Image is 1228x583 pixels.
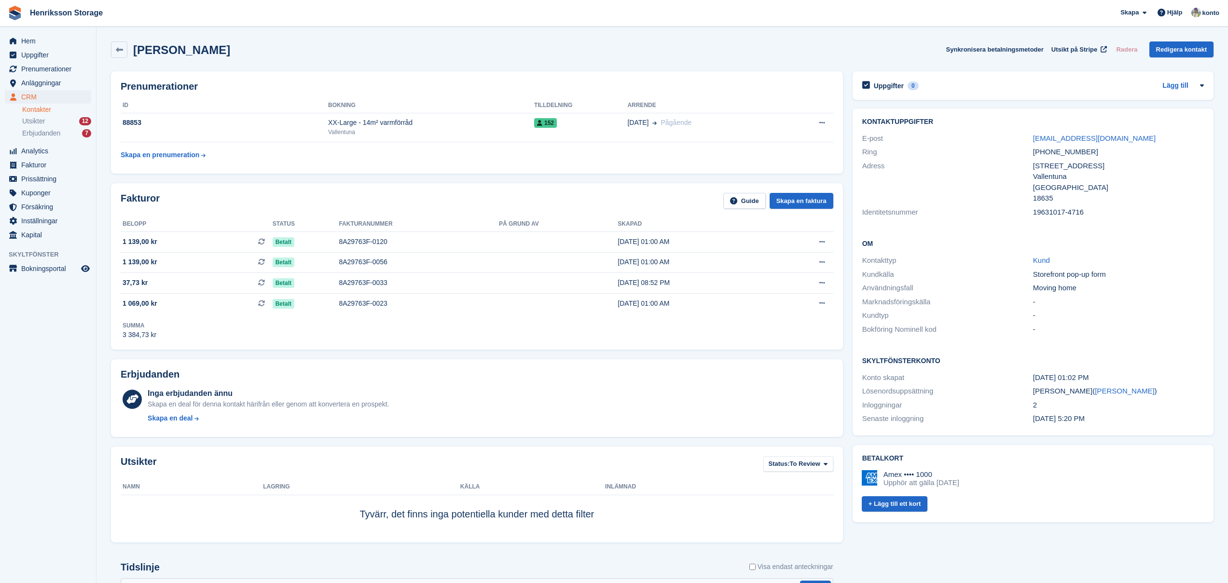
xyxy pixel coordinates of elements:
[618,257,773,267] div: [DATE] 01:00 AM
[1033,193,1204,204] div: 18635
[5,186,91,200] a: menu
[21,34,79,48] span: Hem
[1033,161,1204,172] div: [STREET_ADDRESS]
[749,562,833,572] label: Visa endast anteckningar
[121,479,263,495] th: namn
[862,310,1033,321] div: Kundtyp
[769,459,790,469] span: Status:
[1095,387,1154,395] a: [PERSON_NAME]
[1033,207,1204,218] div: 19631017-4716
[21,48,79,62] span: Uppgifter
[328,118,534,128] div: XX-Large - 14m² varmförråd
[1033,414,1085,422] time: 2025-06-02 15:20:22 UTC
[5,172,91,186] a: menu
[339,278,499,288] div: 8A29763F-0033
[22,116,91,126] a: Utsikter 12
[21,90,79,104] span: CRM
[21,76,79,90] span: Anläggningar
[749,562,756,572] input: Visa endast anteckningar
[862,470,877,486] img: Amex Logotyp
[661,119,691,126] span: Pågående
[1162,81,1188,92] a: Lägg till
[1033,310,1204,321] div: -
[5,144,91,158] a: menu
[605,479,833,495] th: Inlämnad
[862,355,1204,365] h2: Skyltfönsterkonto
[1033,283,1204,294] div: Moving home
[328,128,534,136] div: Vallentuna
[21,262,79,275] span: Bokningsportal
[22,105,91,114] a: Kontakter
[339,298,499,309] div: 8A29763F-0023
[499,217,618,232] th: På grund av
[862,372,1033,383] div: Konto skapat
[5,48,91,62] a: menu
[1033,134,1156,142] a: [EMAIL_ADDRESS][DOMAIN_NAME]
[862,297,1033,308] div: Marknadsföringskälla
[1092,387,1157,395] span: ( )
[5,62,91,76] a: menu
[123,298,157,309] span: 1 069,00 kr
[5,214,91,228] a: menu
[273,278,294,288] span: Betalt
[908,81,919,90] div: 0
[328,98,534,113] th: Bokning
[1202,8,1219,18] span: konto
[22,117,45,126] span: Utsikter
[5,262,91,275] a: meny
[862,324,1033,335] div: Bokföring Nominell kod
[862,161,1033,204] div: Adress
[21,172,79,186] span: Prissättning
[273,299,294,309] span: Betalt
[883,478,959,487] div: Upphör att gälla [DATE]
[21,62,79,76] span: Prenumerationer
[80,263,91,274] a: Förhandsgranska butik
[359,509,594,519] span: Tyvärr, det finns inga potentiella kunder med detta filter
[862,118,1204,126] h2: Kontaktuppgifter
[82,129,91,137] div: 7
[273,237,294,247] span: Betalt
[121,118,328,128] div: 88853
[5,200,91,214] a: menu
[862,207,1033,218] div: Identitetsnummer
[1033,171,1204,182] div: Vallentuna
[1112,41,1141,57] button: Radera
[8,6,22,20] img: stora-icon-8386f47178a22dfd0bd8f6a31ec36ba5ce8667c1dd55bd0f319d3a0aa187defe.svg
[862,147,1033,158] div: Ring
[723,193,766,209] a: Guide
[123,330,156,340] div: 3 384,73 kr
[148,413,389,423] a: Skapa en deal
[862,413,1033,424] div: Senaste inloggning
[22,128,91,138] a: Erbjudanden 7
[121,562,160,573] h2: Tidslinje
[273,258,294,267] span: Betalt
[790,459,820,469] span: To Review
[339,257,499,267] div: 8A29763F-0056
[534,98,627,113] th: Tilldelning
[148,413,193,423] div: Skapa en deal
[121,193,160,209] h2: Fakturor
[5,228,91,242] a: menu
[862,386,1033,397] div: Lösenordsuppsättning
[763,456,833,472] button: Status: To Review
[79,117,91,125] div: 12
[862,255,1033,266] div: Kontakttyp
[21,144,79,158] span: Analytics
[862,455,1204,462] h2: Betalkort
[5,158,91,172] a: menu
[5,34,91,48] a: menu
[862,133,1033,144] div: E-post
[121,456,156,474] h2: Utsikter
[123,237,157,247] span: 1 139,00 kr
[627,98,784,113] th: Arrende
[133,43,230,56] h2: [PERSON_NAME]
[1033,182,1204,193] div: [GEOGRAPHIC_DATA]
[618,217,773,232] th: Skapad
[123,257,157,267] span: 1 139,00 kr
[21,214,79,228] span: Inställningar
[9,250,96,259] span: Skyltfönster
[1033,372,1204,383] div: [DATE] 01:02 PM
[1033,256,1050,264] a: Kund
[339,237,499,247] div: 8A29763F-0120
[123,278,148,288] span: 37,73 kr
